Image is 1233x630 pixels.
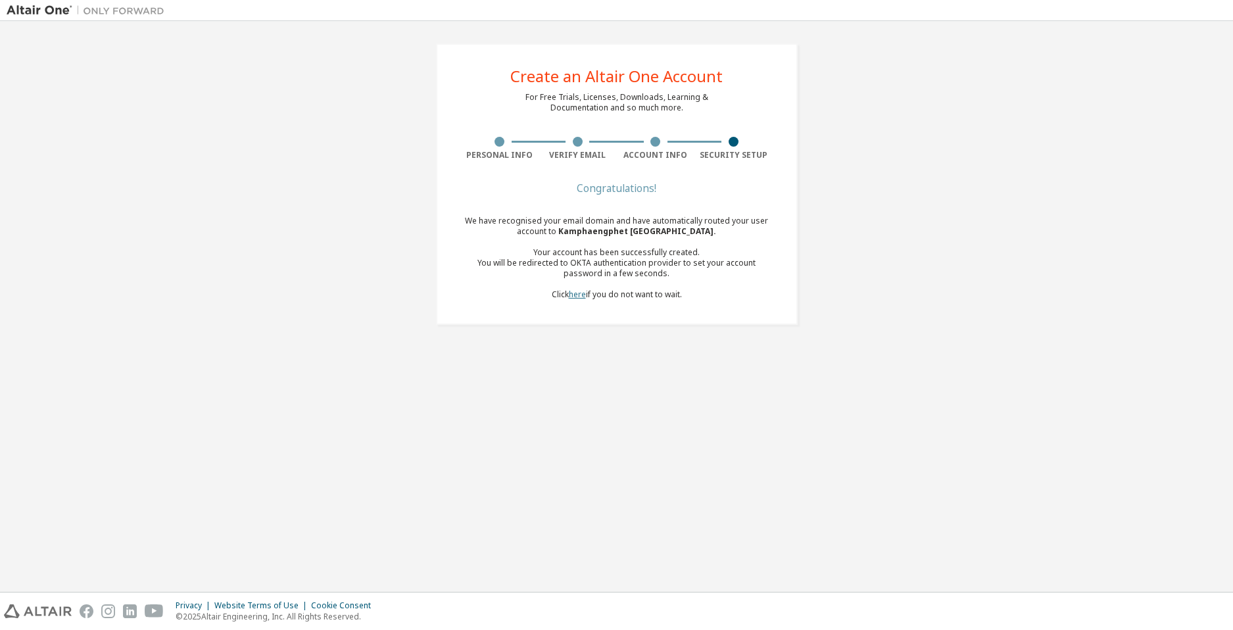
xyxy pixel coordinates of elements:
[4,604,72,618] img: altair_logo.svg
[694,150,773,160] div: Security Setup
[525,92,708,113] div: For Free Trials, Licenses, Downloads, Learning & Documentation and so much more.
[461,150,539,160] div: Personal Info
[145,604,164,618] img: youtube.svg
[80,604,93,618] img: facebook.svg
[176,600,214,611] div: Privacy
[176,611,379,622] p: © 2025 Altair Engineering, Inc. All Rights Reserved.
[214,600,311,611] div: Website Terms of Use
[7,4,171,17] img: Altair One
[311,600,379,611] div: Cookie Consent
[461,216,773,300] div: We have recognised your email domain and have automatically routed your user account to Click if ...
[617,150,695,160] div: Account Info
[558,226,716,237] span: Kamphaengphet [GEOGRAPHIC_DATA] .
[510,68,723,84] div: Create an Altair One Account
[569,289,586,300] a: here
[123,604,137,618] img: linkedin.svg
[461,258,773,279] div: You will be redirected to OKTA authentication provider to set your account password in a few seco...
[461,247,773,258] div: Your account has been successfully created.
[539,150,617,160] div: Verify Email
[101,604,115,618] img: instagram.svg
[461,184,773,192] div: Congratulations!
